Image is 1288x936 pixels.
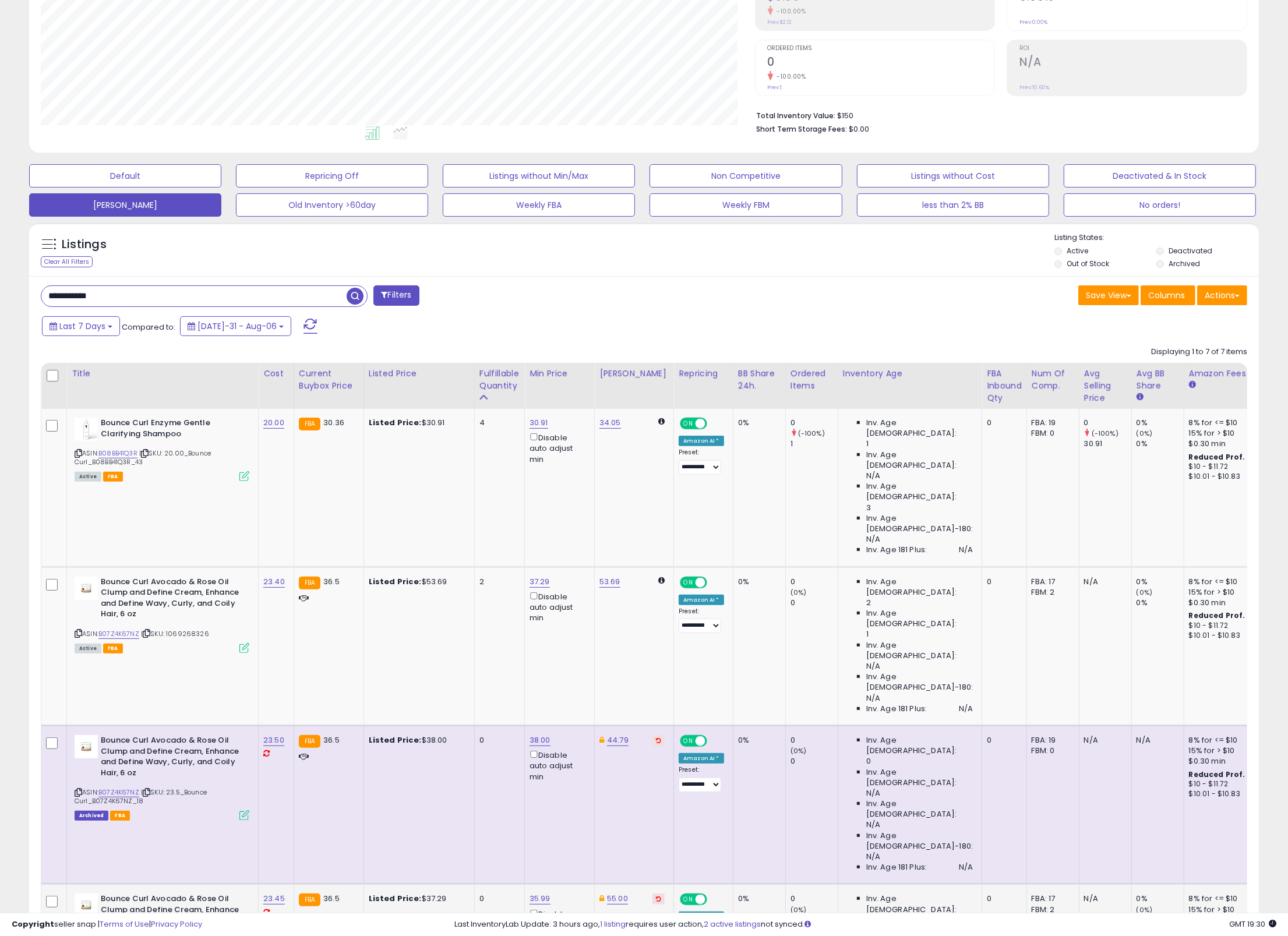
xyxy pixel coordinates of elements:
div: N/A [1084,735,1123,746]
div: Avg Selling Price [1084,368,1127,404]
span: N/A [959,862,973,873]
div: 0% [738,577,777,587]
div: BB Share 24h. [738,368,781,392]
b: Listed Price: [369,893,422,904]
div: ASIN: [75,735,249,819]
button: Listings without Cost [857,164,1049,188]
button: Old Inventory >60day [236,193,428,217]
b: Listed Price: [369,734,422,746]
div: $30.91 [369,418,465,428]
span: All listings currently available for purchase on Amazon [75,644,101,654]
a: 20.00 [263,417,284,429]
button: Actions [1197,285,1247,305]
span: OFF [705,577,724,587]
button: less than 2% BB [857,193,1049,217]
div: 0% [738,735,777,746]
div: $10.01 - $10.83 [1189,472,1286,482]
span: OFF [705,736,724,746]
small: (0%) [1137,429,1153,438]
div: Amazon AI * [679,595,724,605]
div: Clear All Filters [41,256,93,267]
div: $53.69 [369,577,465,587]
div: 0 [791,598,838,608]
span: All listings currently available for purchase on Amazon [75,472,101,482]
b: Total Inventory Value: [757,111,836,121]
span: FBA [103,472,123,482]
div: Disable auto adjust min [530,431,585,465]
span: 36.5 [323,893,340,904]
div: $38.00 [369,735,465,746]
div: seller snap | | [12,919,202,930]
div: 0% [1137,418,1184,428]
div: $0.30 min [1189,756,1286,767]
a: 23.45 [263,893,285,905]
div: 0% [738,418,777,428]
div: FBM: 0 [1032,746,1070,756]
button: [DATE]-31 - Aug-06 [180,316,291,336]
button: Last 7 Days [42,316,120,336]
span: Inv. Age 181 Plus: [866,704,927,714]
span: ON [681,419,696,429]
button: Default [29,164,221,188]
div: 0 [791,893,838,904]
span: Inv. Age [DEMOGRAPHIC_DATA]-180: [866,672,973,693]
label: Out of Stock [1067,259,1110,269]
b: Reduced Prof. Rng. [1189,452,1265,462]
label: Archived [1169,259,1201,269]
span: Compared to: [122,322,175,333]
span: Inv. Age [DEMOGRAPHIC_DATA]: [866,735,973,756]
button: Columns [1141,285,1195,305]
span: N/A [866,661,880,672]
b: Listed Price: [369,576,422,587]
span: ON [681,736,696,746]
span: Inv. Age [DEMOGRAPHIC_DATA]: [866,893,973,914]
button: Listings without Min/Max [443,164,635,188]
small: (-100%) [1092,429,1118,438]
a: Privacy Policy [151,919,202,930]
div: N/A [1084,893,1123,904]
div: Avg BB Share [1137,368,1179,392]
button: Deactivated & In Stock [1064,164,1256,188]
div: $10.01 - $10.83 [1189,631,1286,641]
div: $10 - $11.72 [1189,621,1286,631]
div: $10 - $11.72 [1189,779,1286,789]
div: N/A [1137,735,1175,746]
button: No orders! [1064,193,1256,217]
span: 30.36 [323,417,344,428]
b: Short Term Storage Fees: [757,124,848,134]
div: $37.29 [369,893,465,904]
div: 0 [987,735,1018,746]
h2: 0 [768,55,995,71]
span: ROI [1019,45,1247,52]
span: Inv. Age [DEMOGRAPHIC_DATA]: [866,767,973,788]
span: 0 [866,756,871,767]
button: [PERSON_NAME] [29,193,221,217]
a: 1 listing [600,919,626,930]
div: FBA inbound Qty [987,368,1022,404]
li: $150 [757,108,1238,122]
small: -100.00% [773,72,806,81]
div: 0 [791,735,838,746]
div: 0 [987,418,1018,428]
div: Num of Comp. [1032,368,1074,392]
div: Last InventoryLab Update: 3 hours ago, requires user action, not synced. [454,919,1276,930]
a: Terms of Use [100,919,149,930]
div: FBA: 17 [1032,577,1070,587]
div: Amazon AI * [679,436,724,446]
small: (0%) [1137,588,1153,597]
div: FBA: 19 [1032,735,1070,746]
div: Cost [263,368,289,380]
span: | SKU: 20.00_Bounce Curl_B08BB41Q3R_43 [75,448,211,466]
a: 30.91 [530,417,548,429]
span: N/A [866,852,880,862]
div: Current Buybox Price [299,368,359,392]
a: 35.99 [530,893,551,905]
b: Reduced Prof. Rng. [1189,610,1265,620]
div: 1 [791,439,838,449]
span: | SKU: 1069268326 [141,629,209,638]
div: Displaying 1 to 7 of 7 items [1151,347,1247,358]
b: Bounce Curl Avocado & Rose Oil Clump and Define Cream, Enhance and Define Wavy, Curly, and Coily ... [101,735,242,781]
b: Listed Price: [369,417,422,428]
h5: Listings [62,236,107,253]
b: Bounce Curl Enzyme Gentle Clarifying Shampoo [101,418,242,442]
